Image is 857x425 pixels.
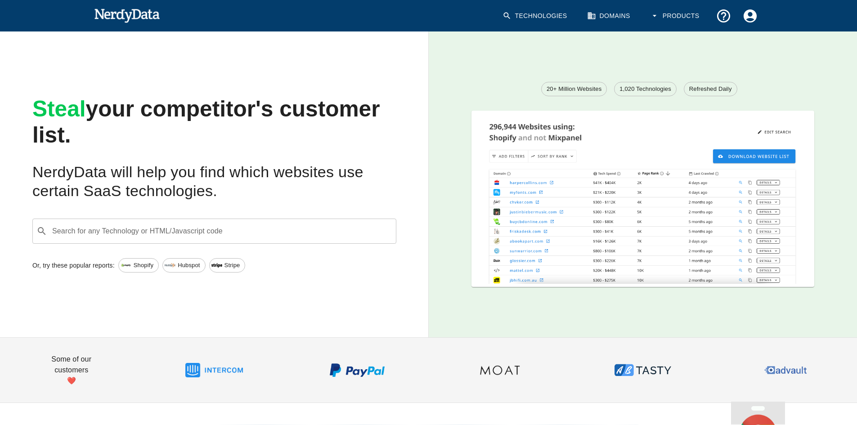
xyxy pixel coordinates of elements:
button: Account Settings [737,3,763,29]
span: Steal [32,96,86,121]
span: Refreshed Daily [684,85,737,94]
span: 20+ Million Websites [542,85,606,94]
img: Moat [471,341,529,399]
a: Hubspot [162,258,205,273]
h2: NerdyData will help you find which websites use certain SaaS technologies. [32,163,396,201]
span: Stripe [220,261,245,270]
span: Hubspot [173,261,205,270]
button: Support and Documentation [710,3,737,29]
p: Or, try these popular reports: [32,261,115,270]
img: ABTasty [614,341,672,399]
a: 20+ Million Websites [541,82,607,96]
a: Shopify [118,258,159,273]
img: NerdyData.com [94,6,160,24]
a: Stripe [209,258,246,273]
img: Advault [757,341,814,399]
a: Domains [582,3,637,29]
h1: your competitor's customer list. [32,96,396,148]
span: Shopify [129,261,158,270]
img: A screenshot of a report showing the total number of websites using Shopify [471,111,814,284]
a: Refreshed Daily [684,82,737,96]
span: 1,020 Technologies [615,85,676,94]
button: Products [645,3,707,29]
a: Technologies [497,3,574,29]
a: 1,020 Technologies [614,82,677,96]
img: Intercom [185,341,243,399]
img: PayPal [328,341,386,399]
